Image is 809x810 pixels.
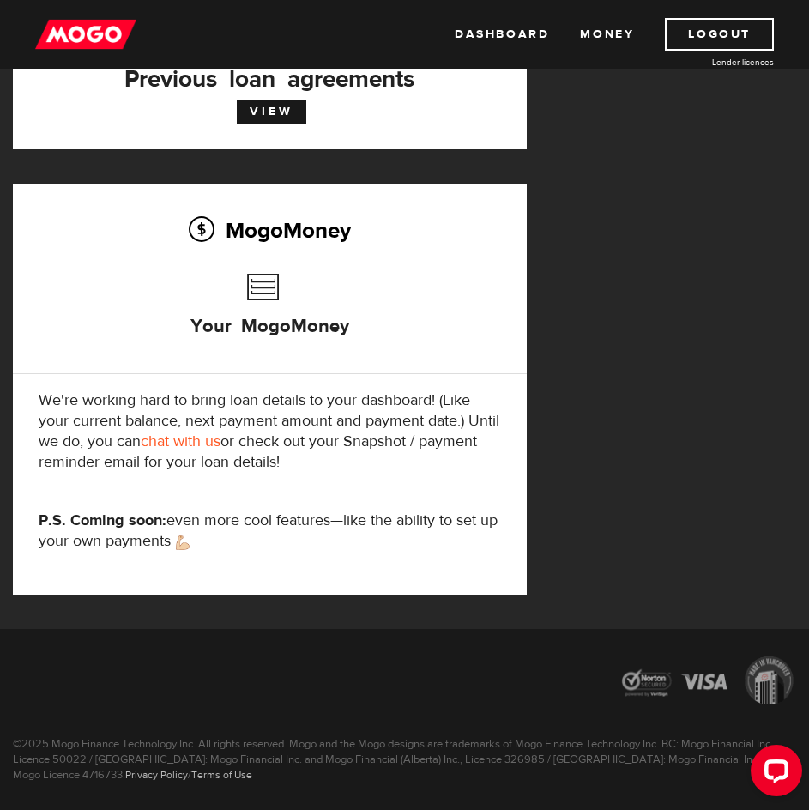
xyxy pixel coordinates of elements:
a: Lender licences [645,56,774,69]
a: Logout [665,18,774,51]
img: mogo_logo-11ee424be714fa7cbb0f0f49df9e16ec.png [35,18,136,51]
a: Dashboard [455,18,549,51]
p: We're working hard to bring loan details to your dashboard! (Like your current balance, next paym... [39,390,501,473]
a: Terms of Use [191,768,252,782]
h3: Your MogoMoney [190,265,349,363]
h3: Previous loan agreements [39,45,501,88]
a: chat with us [141,432,220,451]
img: strong arm emoji [176,535,190,550]
a: View [237,100,306,124]
a: Privacy Policy [125,768,188,782]
iframe: LiveChat chat widget [737,738,809,810]
a: Money [580,18,634,51]
p: even more cool features—like the ability to set up your own payments [39,511,501,552]
h2: MogoMoney [39,212,501,248]
strong: P.S. Coming soon: [39,511,166,530]
img: legal-icons-92a2ffecb4d32d839781d1b4e4802d7b.png [607,644,809,721]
